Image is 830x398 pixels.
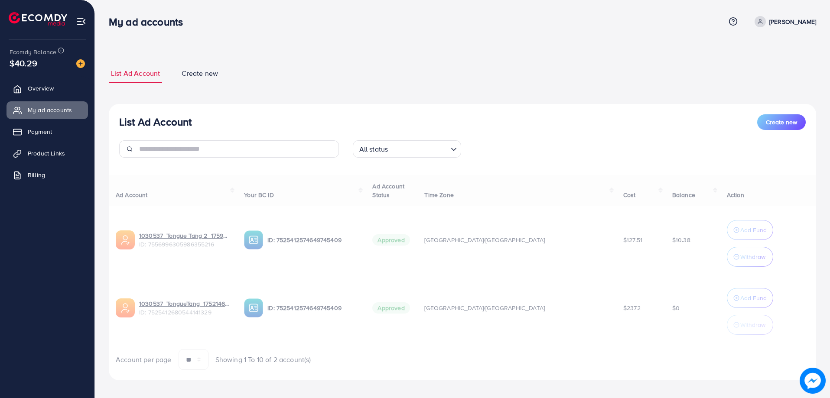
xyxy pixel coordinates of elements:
[7,80,88,97] a: Overview
[28,149,65,158] span: Product Links
[7,101,88,119] a: My ad accounts
[28,171,45,179] span: Billing
[7,123,88,140] a: Payment
[353,140,461,158] div: Search for option
[119,116,192,128] h3: List Ad Account
[76,16,86,26] img: menu
[391,141,447,155] input: Search for option
[800,368,826,394] img: image
[751,16,816,27] a: [PERSON_NAME]
[10,48,56,56] span: Ecomdy Balance
[28,84,54,93] span: Overview
[28,106,72,114] span: My ad accounts
[7,145,88,162] a: Product Links
[9,12,67,26] img: logo
[10,57,37,69] span: $40.29
[182,68,218,78] span: Create new
[358,143,390,155] span: All status
[111,68,160,78] span: List Ad Account
[109,16,190,28] h3: My ad accounts
[7,166,88,184] a: Billing
[757,114,806,130] button: Create new
[769,16,816,27] p: [PERSON_NAME]
[28,127,52,136] span: Payment
[76,59,85,68] img: image
[766,118,797,126] span: Create new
